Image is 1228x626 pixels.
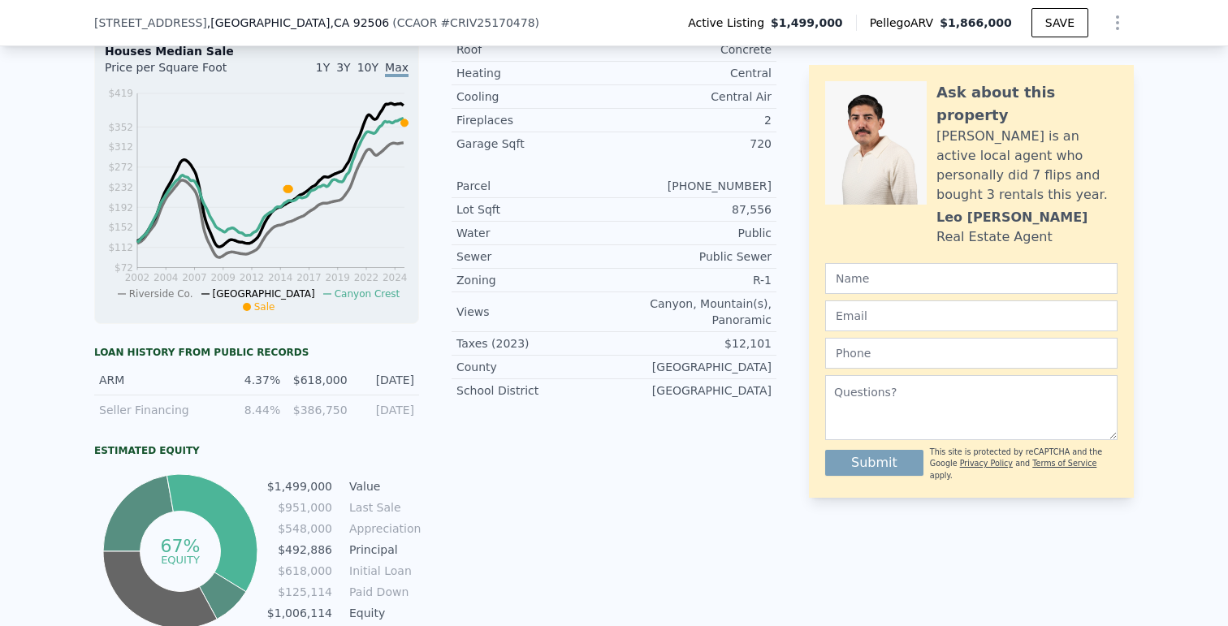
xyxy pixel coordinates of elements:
[771,15,843,31] span: $1,499,000
[210,272,236,283] tspan: 2009
[108,202,133,214] tspan: $192
[614,201,772,218] div: 87,556
[397,16,438,29] span: CCAOR
[325,272,350,283] tspan: 2019
[108,162,133,173] tspan: $272
[936,208,1087,227] div: Leo [PERSON_NAME]
[153,272,179,283] tspan: 2004
[825,263,1118,294] input: Name
[456,178,614,194] div: Parcel
[825,338,1118,369] input: Phone
[688,15,771,31] span: Active Listing
[296,272,322,283] tspan: 2017
[456,359,614,375] div: County
[357,61,378,74] span: 10Y
[456,201,614,218] div: Lot Sqft
[266,583,333,601] td: $125,114
[108,222,133,233] tspan: $152
[456,225,614,241] div: Water
[825,300,1118,331] input: Email
[108,182,133,193] tspan: $232
[240,272,265,283] tspan: 2012
[614,225,772,241] div: Public
[94,346,419,359] div: Loan history from public records
[614,136,772,152] div: 720
[207,15,389,31] span: , [GEOGRAPHIC_DATA]
[115,262,133,274] tspan: $72
[290,372,347,388] div: $618,000
[108,242,133,253] tspan: $112
[108,122,133,133] tspan: $352
[266,477,333,495] td: $1,499,000
[357,402,414,418] div: [DATE]
[266,499,333,516] td: $951,000
[346,562,419,580] td: Initial Loan
[268,272,293,283] tspan: 2014
[960,459,1013,468] a: Privacy Policy
[108,141,133,153] tspan: $312
[346,477,419,495] td: Value
[125,272,150,283] tspan: 2002
[456,335,614,352] div: Taxes (2023)
[182,272,207,283] tspan: 2007
[335,288,400,300] span: Canyon Crest
[940,16,1012,29] span: $1,866,000
[614,296,772,328] div: Canyon, Mountain(s), Panoramic
[94,15,207,31] span: [STREET_ADDRESS]
[1032,459,1096,468] a: Terms of Service
[99,402,214,418] div: Seller Financing
[99,372,214,388] div: ARM
[456,112,614,128] div: Fireplaces
[936,127,1118,205] div: [PERSON_NAME] is an active local agent who personally did 7 flips and bought 3 rentals this year.
[330,16,389,29] span: , CA 92506
[266,520,333,537] td: $548,000
[346,541,419,559] td: Principal
[105,59,257,85] div: Price per Square Foot
[161,553,200,565] tspan: equity
[108,88,133,99] tspan: $419
[614,65,772,81] div: Central
[336,61,350,74] span: 3Y
[223,402,280,418] div: 8.44%
[456,248,614,265] div: Sewer
[614,272,772,288] div: R-1
[614,112,772,128] div: 2
[456,382,614,399] div: School District
[316,61,330,74] span: 1Y
[614,248,772,265] div: Public Sewer
[392,15,539,31] div: ( )
[440,16,534,29] span: # CRIV25170478
[346,520,419,537] td: Appreciation
[456,136,614,152] div: Garage Sqft
[1031,8,1088,37] button: SAVE
[266,604,333,622] td: $1,006,114
[1101,6,1134,39] button: Show Options
[456,65,614,81] div: Heating
[94,444,419,457] div: Estimated Equity
[456,304,614,320] div: Views
[254,301,275,313] span: Sale
[825,450,923,476] button: Submit
[936,81,1118,127] div: Ask about this property
[614,178,772,194] div: [PHONE_NUMBER]
[290,402,347,418] div: $386,750
[456,89,614,105] div: Cooling
[213,288,315,300] span: [GEOGRAPHIC_DATA]
[129,288,193,300] span: Riverside Co.
[870,15,940,31] span: Pellego ARV
[357,372,414,388] div: [DATE]
[354,272,379,283] tspan: 2022
[383,272,408,283] tspan: 2024
[614,41,772,58] div: Concrete
[266,562,333,580] td: $618,000
[346,583,419,601] td: Paid Down
[614,89,772,105] div: Central Air
[936,227,1053,247] div: Real Estate Agent
[160,536,200,556] tspan: 67%
[346,499,419,516] td: Last Sale
[614,359,772,375] div: [GEOGRAPHIC_DATA]
[930,447,1118,481] div: This site is protected by reCAPTCHA and the Google and apply.
[614,382,772,399] div: [GEOGRAPHIC_DATA]
[456,272,614,288] div: Zoning
[223,372,280,388] div: 4.37%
